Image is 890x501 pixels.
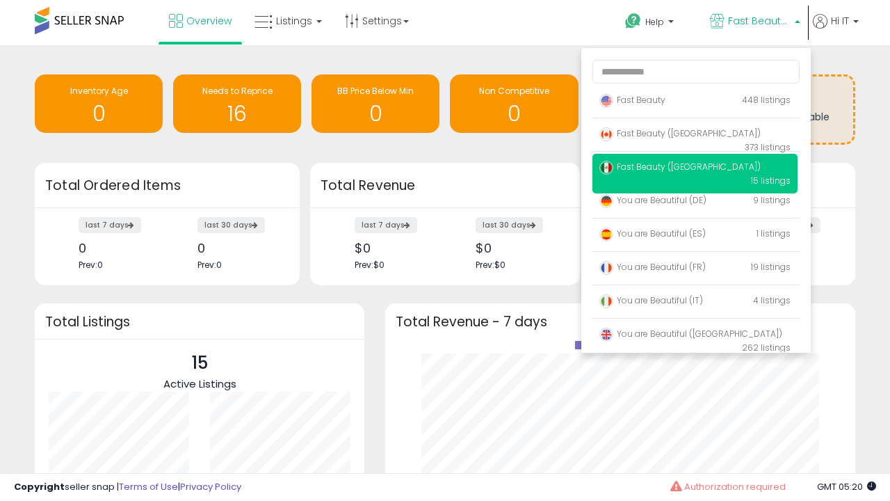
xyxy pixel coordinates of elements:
[186,14,232,28] span: Overview
[45,317,354,327] h3: Total Listings
[197,259,222,271] span: Prev: 0
[14,480,65,493] strong: Copyright
[728,14,791,28] span: Fast Beauty ([GEOGRAPHIC_DATA])
[614,2,697,45] a: Help
[599,328,782,340] span: You are Beautiful ([GEOGRAPHIC_DATA])
[355,259,385,271] span: Prev: $0
[450,74,578,133] a: Non Competitive 0
[321,176,569,196] h3: Total Revenue
[645,16,664,28] span: Help
[599,294,703,306] span: You are Beautiful (IT)
[180,480,241,493] a: Privacy Policy
[624,13,642,30] i: Get Help
[70,85,128,97] span: Inventory Age
[163,350,236,376] p: 15
[396,317,845,327] h3: Total Revenue - 7 days
[163,376,236,391] span: Active Listings
[742,342,791,353] span: 262 listings
[79,259,103,271] span: Prev: 0
[599,194,613,208] img: germany.png
[742,94,791,106] span: 448 listings
[173,74,301,133] a: Needs to Reprice 16
[45,176,289,196] h3: Total Ordered Items
[79,241,156,255] div: 0
[318,102,432,125] h1: 0
[197,217,265,233] label: last 30 days
[202,85,273,97] span: Needs to Reprice
[599,127,761,139] span: Fast Beauty ([GEOGRAPHIC_DATA])
[599,261,706,273] span: You are Beautiful (FR)
[599,94,613,108] img: usa.png
[197,241,275,255] div: 0
[756,228,791,239] span: 1 listings
[599,194,706,206] span: You are Beautiful (DE)
[599,127,613,141] img: canada.png
[831,14,849,28] span: Hi IT
[599,328,613,342] img: uk.png
[479,85,549,97] span: Non Competitive
[817,480,876,493] span: 2025-08-17 05:20 GMT
[476,241,556,255] div: $0
[119,480,178,493] a: Terms of Use
[753,294,791,306] span: 4 listings
[599,294,613,308] img: italy.png
[79,217,141,233] label: last 7 days
[751,175,791,186] span: 15 listings
[14,481,241,494] div: seller snap | |
[599,161,761,173] span: Fast Beauty ([GEOGRAPHIC_DATA])
[813,14,859,45] a: Hi IT
[276,14,312,28] span: Listings
[599,261,613,275] img: france.png
[180,102,294,125] h1: 16
[311,74,439,133] a: BB Price Below Min 0
[476,217,543,233] label: last 30 days
[599,228,613,241] img: spain.png
[35,74,163,133] a: Inventory Age 0
[599,161,613,175] img: mexico.png
[42,102,156,125] h1: 0
[599,228,706,239] span: You are Beautiful (ES)
[355,217,417,233] label: last 7 days
[355,241,435,255] div: $0
[745,141,791,153] span: 373 listings
[753,194,791,206] span: 9 listings
[457,102,571,125] h1: 0
[751,261,791,273] span: 19 listings
[476,259,505,271] span: Prev: $0
[599,94,665,106] span: Fast Beauty
[337,85,414,97] span: BB Price Below Min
